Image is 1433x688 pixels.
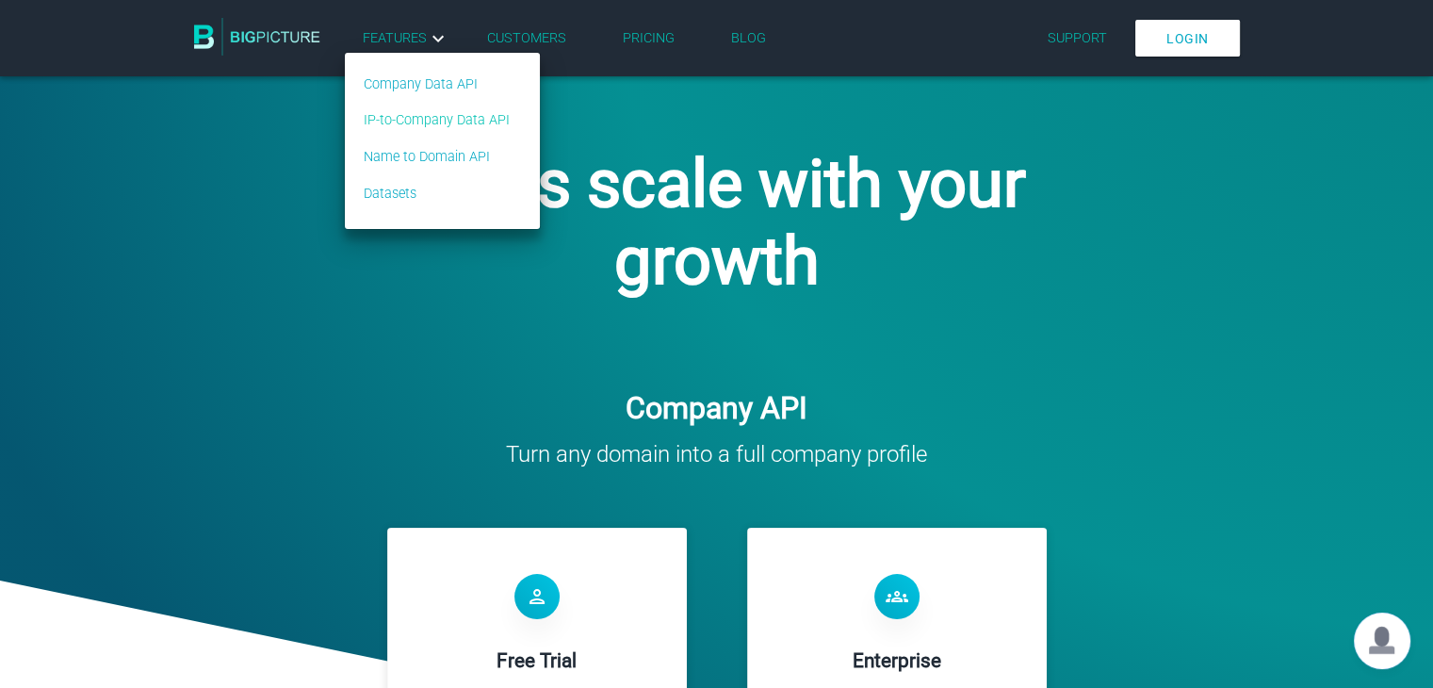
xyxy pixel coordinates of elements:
[731,30,766,46] a: Blog
[364,74,510,95] a: Company Data API
[1135,20,1240,57] a: Login
[363,27,449,50] a: Features
[14,390,1419,426] h2: Company API
[1354,613,1410,669] div: Open chat
[1048,30,1107,46] a: Support
[418,649,656,672] h4: Free Trial
[364,110,510,131] a: IP-to-Company Data API
[364,145,1070,300] h1: Plans scale with your growth
[364,147,510,168] a: Name to Domain API
[194,18,320,56] img: BigPicture.io
[778,649,1016,672] h4: Enterprise
[623,30,675,46] a: Pricing
[487,30,566,46] a: Customers
[364,184,510,205] a: Datasets
[14,441,1419,467] h3: Turn any domain into a full company profile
